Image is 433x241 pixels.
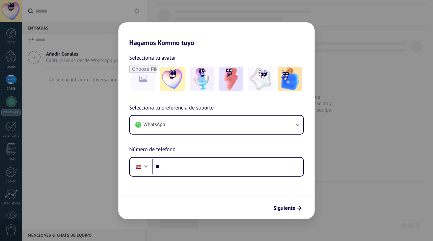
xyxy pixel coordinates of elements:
img: -5.jpeg [278,67,302,91]
img: -3.jpeg [219,67,243,91]
span: Siguiente [273,206,295,210]
button: WhatsApp [130,116,303,134]
span: WhatsApp [143,121,165,128]
img: -1.jpeg [160,67,185,91]
button: Siguiente [270,202,304,214]
span: Número de teléfono [129,145,176,154]
img: -2.jpeg [190,67,214,91]
img: -4.jpeg [248,67,273,91]
div: Puerto Rico: + 1 [132,160,145,174]
span: Selecciona tu avatar [129,54,176,62]
span: Selecciona tu preferencia de soporte [129,104,214,113]
h2: Hagamos Kommo tuyo [118,22,315,47]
